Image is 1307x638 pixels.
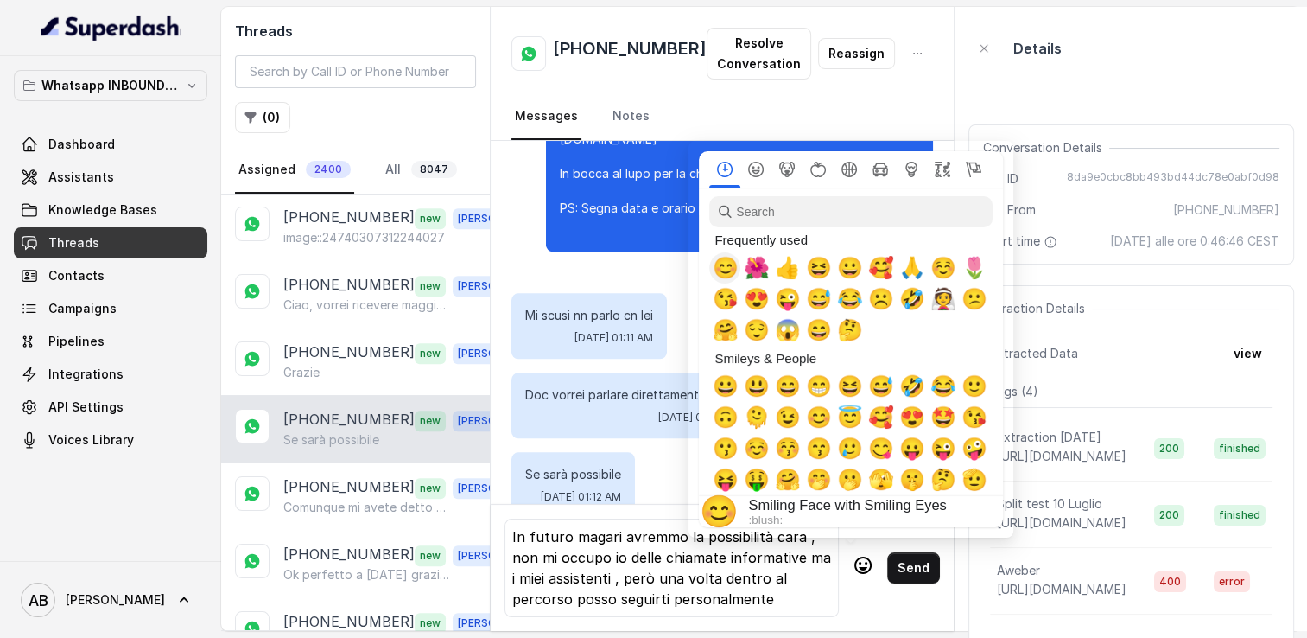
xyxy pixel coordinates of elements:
[983,139,1109,156] span: Conversation Details
[525,307,653,324] p: Mi scusi nn parlo cn lei
[1214,571,1250,592] span: error
[887,552,940,584] button: Send
[1154,505,1184,526] span: 200
[283,611,415,634] p: [PHONE_NUMBER]
[1214,505,1266,526] span: finished
[283,544,415,566] p: [PHONE_NUMBER]
[983,300,1092,317] span: Extraction Details
[525,466,621,483] p: Se sarà possibile
[14,195,207,226] a: Knowledge Bases
[415,613,446,634] span: new
[1223,338,1272,369] button: view
[453,276,549,297] span: [PERSON_NAME]
[283,341,415,364] p: [PHONE_NUMBER]
[574,331,653,345] span: [DATE] 01:11 AM
[14,70,207,101] button: Whatsapp INBOUND Workspace
[29,591,48,609] text: AB
[48,366,124,383] span: Integrations
[41,75,180,96] p: Whatsapp INBOUND Workspace
[48,267,105,284] span: Contacts
[415,208,446,229] span: new
[41,14,181,41] img: light.svg
[997,429,1101,446] p: Extraction [DATE]
[997,562,1040,579] p: Aweber
[235,55,476,88] input: Search by Call ID or Phone Number
[283,499,449,516] p: Comunque mi avete detto che niente è a pagamento ,nel caso fosse il contrario rinuncio
[997,582,1126,597] span: [URL][DOMAIN_NAME]
[14,424,207,456] a: Voices Library
[14,326,207,357] a: Pipelines
[415,411,446,431] span: new
[1154,571,1186,592] span: 400
[306,161,351,178] span: 2400
[235,147,354,194] a: Assigned2400
[14,293,207,324] a: Campaigns
[453,343,549,364] span: [PERSON_NAME]
[512,526,831,609] div: In futuro magari avremmo la possibilità cara , non mi occupo io delle chiamate informative ma i m...
[283,476,415,499] p: [PHONE_NUMBER]
[511,93,581,140] a: Messages
[14,162,207,193] a: Assistants
[14,227,207,258] a: Threads
[14,129,207,160] a: Dashboard
[707,28,811,80] button: Resolve Conversation
[48,399,124,416] span: API Settings
[1013,38,1062,59] p: Details
[453,208,549,229] span: [PERSON_NAME]
[283,229,445,246] p: image::24740307312244027
[1110,233,1279,250] span: [DATE] alle ore 0:46:46 CEST
[48,333,105,350] span: Pipelines
[415,276,446,297] span: new
[658,411,739,424] span: [DATE] 01:12 AM
[48,300,117,317] span: Campaigns
[1173,201,1279,219] span: [PHONE_NUMBER]
[609,93,653,140] a: Notes
[415,343,446,364] span: new
[14,392,207,423] a: API Settings
[990,345,1078,362] span: Extracted Data
[415,478,446,499] span: new
[453,411,549,431] span: [PERSON_NAME]
[997,449,1126,463] span: [URL][DOMAIN_NAME]
[48,234,99,252] span: Threads
[453,545,549,566] span: [PERSON_NAME]
[283,409,415,431] p: [PHONE_NUMBER]
[283,431,379,449] p: Se sarà possibile
[283,274,415,297] p: [PHONE_NUMBER]
[283,364,320,381] p: Grazie
[411,161,457,178] span: 8047
[990,383,1272,400] p: Logs ( 4 )
[235,21,476,41] h2: Threads
[1067,170,1279,188] span: 8da9e0cbc8bb493bd44dc78e0abf0d98
[997,515,1126,530] span: [URL][DOMAIN_NAME]
[541,490,621,504] span: [DATE] 01:12 AM
[14,359,207,390] a: Integrations
[235,102,290,133] button: (0)
[48,169,114,186] span: Assistants
[818,38,895,69] button: Reassign
[66,591,165,609] span: [PERSON_NAME]
[14,260,207,291] a: Contacts
[14,576,207,624] a: [PERSON_NAME]
[983,233,1061,250] span: Start time
[283,207,415,229] p: [PHONE_NUMBER]
[1154,438,1184,459] span: 200
[48,201,157,219] span: Knowledge Bases
[453,478,549,499] span: [PERSON_NAME]
[382,147,460,194] a: All8047
[283,566,449,584] p: Ok perfetto a [DATE] grazie mille buona serata anche a te😉
[525,386,739,404] p: Doc vorrei parlare direttamente cn lei
[415,545,446,566] span: new
[997,495,1102,513] p: Split test 10 Luglio
[553,36,707,71] h2: [PHONE_NUMBER]
[511,93,933,140] nav: Tabs
[453,613,549,634] span: [PERSON_NAME]
[48,136,115,153] span: Dashboard
[283,297,449,314] p: Ciao, vorrei ricevere maggiori informazioni e il regalo in omaggio sulla libertà alimentare, per ...
[48,431,134,449] span: Voices Library
[235,147,476,194] nav: Tabs
[1214,438,1266,459] span: finished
